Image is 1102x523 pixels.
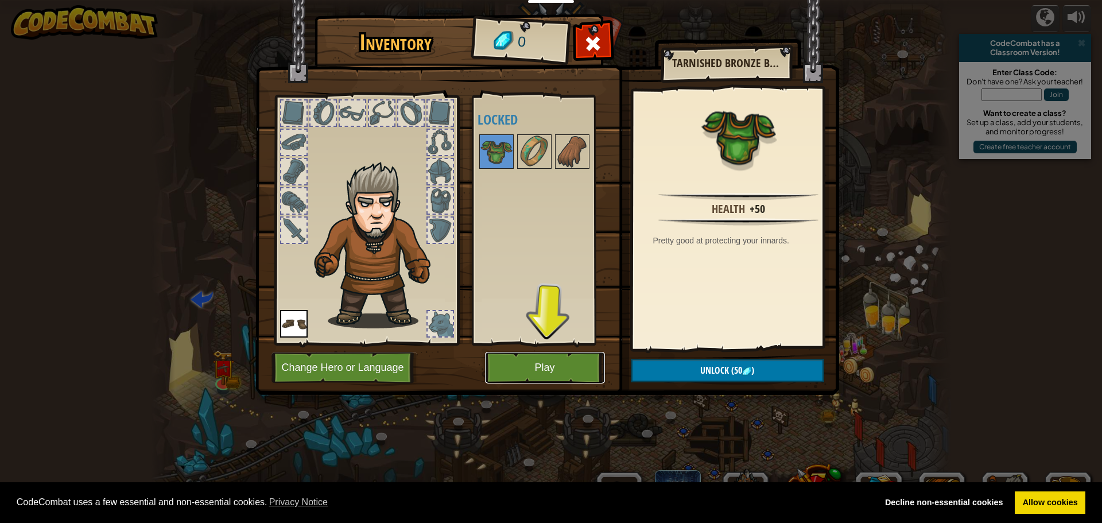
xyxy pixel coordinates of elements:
span: CodeCombat uses a few essential and non-essential cookies. [17,494,868,511]
div: +50 [750,201,765,218]
img: hr.png [658,218,818,226]
div: Pretty good at protecting your innards. [653,235,830,246]
button: Unlock(50) [631,359,824,382]
img: portrait.png [480,135,513,168]
span: (50 [729,364,742,377]
img: portrait.png [701,99,776,173]
img: hr.png [658,193,818,200]
a: allow cookies [1015,491,1085,514]
img: portrait.png [518,135,550,168]
button: Play [485,352,605,383]
h2: Tarnished Bronze Breastplate [672,57,780,69]
a: deny cookies [877,491,1011,514]
img: portrait.png [280,310,308,338]
a: learn more about cookies [267,494,330,511]
img: gem.png [742,367,751,376]
img: hair_m2.png [309,161,449,328]
div: Health [712,201,745,218]
span: 0 [517,32,526,53]
img: portrait.png [556,135,588,168]
span: ) [751,364,754,377]
h1: Inventory [323,30,469,55]
button: Change Hero or Language [271,352,417,383]
span: Unlock [700,364,729,377]
h4: Locked [478,112,622,127]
